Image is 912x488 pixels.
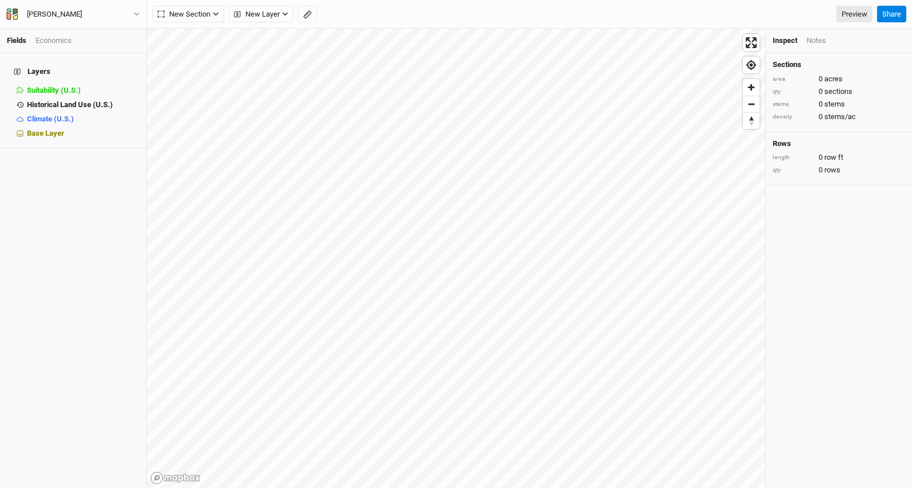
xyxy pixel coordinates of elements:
div: qty [773,166,813,175]
span: Reset bearing to north [743,113,760,129]
button: Enter fullscreen [743,34,760,51]
span: row ft [824,152,843,163]
button: New Layer [229,6,293,23]
div: Suitability (U.S.) [27,86,139,95]
canvas: Map [147,29,765,488]
div: Inspect [773,36,797,46]
div: qty [773,88,813,96]
div: 0 [773,112,905,122]
div: Base Layer [27,129,139,138]
span: New Layer [234,9,280,20]
div: 0 [773,165,905,175]
span: New Section [158,9,210,20]
button: Zoom in [743,79,760,96]
div: Climate (U.S.) [27,115,139,124]
button: [PERSON_NAME] [6,8,140,21]
span: Historical Land Use (U.S.) [27,100,113,109]
button: New Section [152,6,224,23]
div: 0 [773,86,905,97]
div: [PERSON_NAME] [27,9,82,20]
button: Find my location [743,57,760,73]
div: Notes [807,36,826,46]
h4: Rows [773,139,905,148]
span: acres [824,74,843,84]
span: rows [824,165,840,175]
span: sections [824,86,852,97]
div: 0 [773,152,905,163]
span: Climate (U.S.) [27,115,74,123]
h4: Layers [7,60,139,83]
span: stems [824,99,845,109]
button: Reset bearing to north [743,112,760,129]
div: 0 [773,74,905,84]
div: stems [773,100,813,109]
div: area [773,75,813,84]
button: Shortcut: M [298,6,317,23]
div: Economics [36,36,72,46]
button: Zoom out [743,96,760,112]
div: Cody Gibbons [27,9,82,20]
h4: Sections [773,60,905,69]
span: stems/ac [824,112,856,122]
span: Base Layer [27,129,64,137]
button: Share [877,6,906,23]
a: Preview [836,6,872,23]
span: Suitability (U.S.) [27,86,81,95]
a: Mapbox logo [150,471,201,485]
div: Historical Land Use (U.S.) [27,100,139,109]
a: Fields [7,36,26,45]
div: 0 [773,99,905,109]
div: density [773,113,813,121]
div: length [773,154,813,162]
